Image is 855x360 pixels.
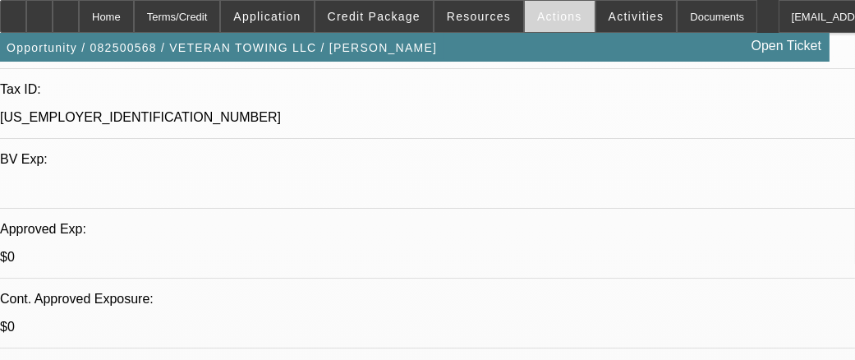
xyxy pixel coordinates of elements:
span: Credit Package [328,10,421,23]
button: Application [221,1,313,32]
button: Actions [525,1,595,32]
span: Opportunity / 082500568 / VETERAN TOWING LLC / [PERSON_NAME] [7,41,437,54]
a: Open Ticket [745,32,828,60]
span: Activities [609,10,664,23]
button: Activities [596,1,677,32]
span: Resources [447,10,511,23]
span: Actions [537,10,582,23]
button: Credit Package [315,1,433,32]
span: Application [233,10,301,23]
button: Resources [434,1,523,32]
